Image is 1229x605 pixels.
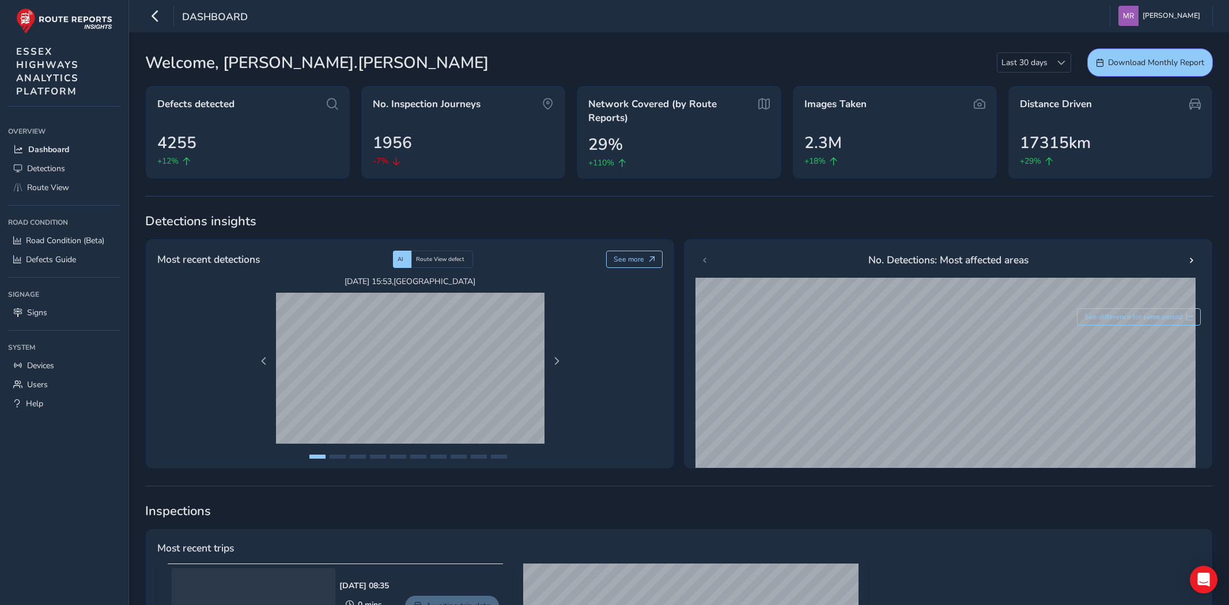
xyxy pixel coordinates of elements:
[8,375,120,394] a: Users
[804,97,867,111] span: Images Taken
[27,307,47,318] span: Signs
[373,131,412,155] span: 1956
[868,252,1028,267] span: No. Detections: Most affected areas
[26,398,43,409] span: Help
[373,155,388,167] span: -7%
[8,123,120,140] div: Overview
[8,214,120,231] div: Road Condition
[393,251,411,268] div: AI
[16,8,112,34] img: rr logo
[1190,566,1217,593] div: Open Intercom Messenger
[1118,6,1139,26] img: diamond-layout
[145,213,1213,230] span: Detections insights
[804,155,826,167] span: +18%
[145,502,1213,520] span: Inspections
[471,455,487,459] button: Page 9
[390,455,406,459] button: Page 5
[28,144,69,155] span: Dashboard
[411,251,473,268] div: Route View defect
[8,159,120,178] a: Detections
[451,455,467,459] button: Page 8
[614,255,644,264] span: See more
[1020,131,1091,155] span: 17315km
[1020,155,1041,167] span: +29%
[1087,48,1213,77] button: Download Monthly Report
[8,140,120,159] a: Dashboard
[491,455,507,459] button: Page 10
[373,97,481,111] span: No. Inspection Journeys
[8,250,120,269] a: Defects Guide
[157,97,235,111] span: Defects detected
[182,10,248,26] span: Dashboard
[157,252,260,267] span: Most recent detections
[8,231,120,250] a: Road Condition (Beta)
[256,353,272,369] button: Previous Page
[416,255,464,263] span: Route View defect
[588,133,623,157] span: 29%
[16,45,79,98] span: ESSEX HIGHWAYS ANALYTICS PLATFORM
[430,455,447,459] button: Page 7
[8,339,120,356] div: System
[588,97,751,124] span: Network Covered (by Route Reports)
[398,255,403,263] span: AI
[549,353,565,369] button: Next Page
[27,379,48,390] span: Users
[309,455,326,459] button: Page 1
[8,303,120,322] a: Signs
[330,455,346,459] button: Page 2
[8,394,120,413] a: Help
[1143,6,1200,26] span: [PERSON_NAME]
[26,254,76,265] span: Defects Guide
[997,53,1052,72] span: Last 30 days
[157,155,179,167] span: +12%
[588,157,614,169] span: +110%
[1084,312,1182,322] span: See difference for same period
[339,580,389,591] div: [DATE] 08:35
[27,163,65,174] span: Detections
[350,455,366,459] button: Page 3
[606,251,663,268] button: See more
[8,286,120,303] div: Signage
[1108,57,1204,68] span: Download Monthly Report
[145,51,489,75] span: Welcome, [PERSON_NAME].[PERSON_NAME]
[370,455,386,459] button: Page 4
[8,178,120,197] a: Route View
[276,276,544,287] span: [DATE] 15:53 , [GEOGRAPHIC_DATA]
[1077,308,1201,326] button: See difference for same period
[26,235,104,246] span: Road Condition (Beta)
[804,131,842,155] span: 2.3M
[410,455,426,459] button: Page 6
[8,356,120,375] a: Devices
[1118,6,1204,26] button: [PERSON_NAME]
[157,540,234,555] span: Most recent trips
[1020,97,1092,111] span: Distance Driven
[27,360,54,371] span: Devices
[157,131,196,155] span: 4255
[27,182,69,193] span: Route View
